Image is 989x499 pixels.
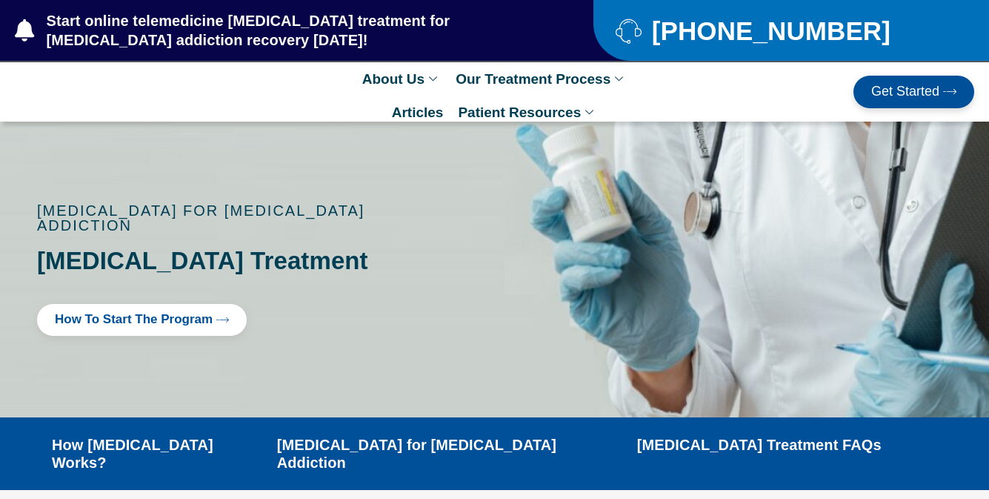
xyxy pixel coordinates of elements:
a: Articles [384,96,451,129]
a: About Us [355,62,448,96]
a: How [MEDICAL_DATA] Works? [52,436,262,472]
a: [PHONE_NUMBER] [616,18,952,44]
span: Get Started [871,85,939,99]
span: [PHONE_NUMBER] [648,22,890,40]
a: Get Started [853,76,974,108]
div: click here to start suboxone treatment program [37,304,459,336]
a: [MEDICAL_DATA] Treatment FAQs [637,436,882,454]
p: [MEDICAL_DATA] for [MEDICAL_DATA] addiction [37,203,459,233]
span: Start online telemedicine [MEDICAL_DATA] treatment for [MEDICAL_DATA] addiction recovery [DATE]! [43,11,535,50]
a: Our Treatment Process [448,62,634,96]
a: Patient Resources [450,96,605,129]
h1: [MEDICAL_DATA] Treatment [37,248,459,274]
a: [MEDICAL_DATA] for [MEDICAL_DATA] Addiction [277,436,622,472]
a: How to Start the program [37,304,247,336]
a: Start online telemedicine [MEDICAL_DATA] treatment for [MEDICAL_DATA] addiction recovery [DATE]! [15,11,534,50]
span: How to Start the program [55,313,213,327]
